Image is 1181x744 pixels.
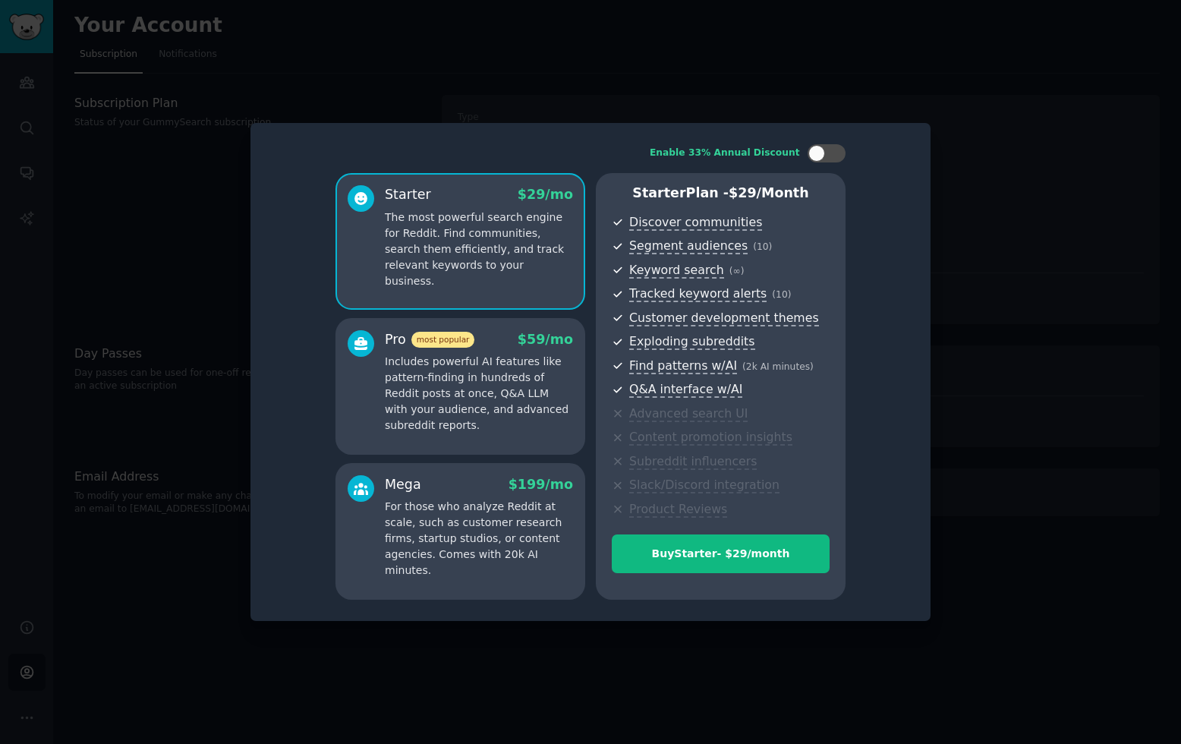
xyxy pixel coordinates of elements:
div: Pro [385,330,474,349]
span: most popular [411,332,475,348]
button: BuyStarter- $29/month [612,534,830,573]
div: Enable 33% Annual Discount [650,147,800,160]
span: $ 59 /mo [518,332,573,347]
div: Buy Starter - $ 29 /month [613,546,829,562]
span: Slack/Discord integration [629,478,779,493]
p: The most powerful search engine for Reddit. Find communities, search them efficiently, and track ... [385,210,573,289]
span: Q&A interface w/AI [629,382,742,398]
span: Keyword search [629,263,724,279]
span: Find patterns w/AI [629,358,737,374]
span: ( ∞ ) [729,266,745,276]
span: Tracked keyword alerts [629,286,767,302]
span: Content promotion insights [629,430,792,446]
span: Product Reviews [629,502,727,518]
span: $ 199 /mo [509,477,573,492]
span: ( 2k AI minutes ) [742,361,814,372]
span: Customer development themes [629,311,819,326]
div: Starter [385,185,431,204]
span: Subreddit influencers [629,454,757,470]
span: Advanced search UI [629,406,748,422]
span: $ 29 /mo [518,187,573,202]
p: Starter Plan - [612,184,830,203]
span: ( 10 ) [753,241,772,252]
span: ( 10 ) [772,289,791,300]
div: Mega [385,475,421,494]
span: $ 29 /month [729,185,809,200]
p: Includes powerful AI features like pattern-finding in hundreds of Reddit posts at once, Q&A LLM w... [385,354,573,433]
p: For those who analyze Reddit at scale, such as customer research firms, startup studios, or conte... [385,499,573,578]
span: Discover communities [629,215,762,231]
span: Exploding subreddits [629,334,754,350]
span: Segment audiences [629,238,748,254]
